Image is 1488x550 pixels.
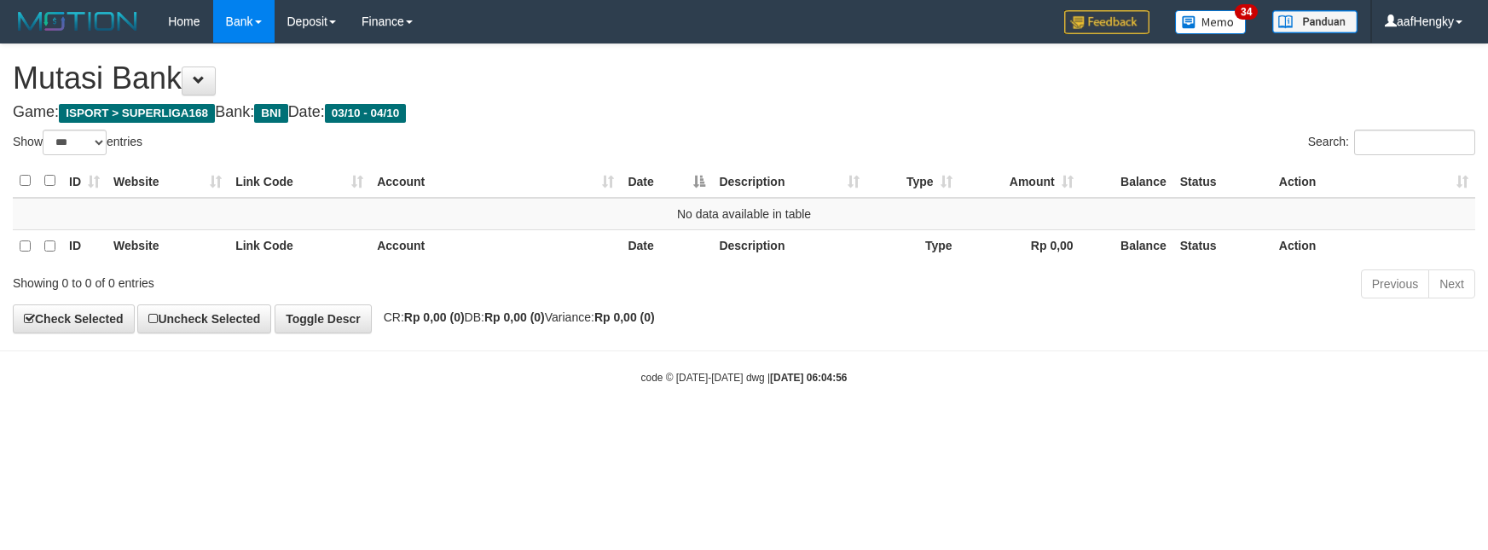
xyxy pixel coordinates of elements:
[959,229,1080,263] th: Rp 0,00
[770,372,847,384] strong: [DATE] 06:04:56
[13,9,142,34] img: MOTION_logo.png
[1308,130,1475,155] label: Search:
[1354,130,1475,155] input: Search:
[1080,229,1173,263] th: Balance
[1173,229,1272,263] th: Status
[13,104,1475,121] h4: Game: Bank: Date:
[43,130,107,155] select: Showentries
[712,229,866,263] th: Description
[712,165,866,198] th: Description: activate to sort column ascending
[375,310,655,324] span: CR: DB: Variance:
[484,310,545,324] strong: Rp 0,00 (0)
[275,304,372,333] a: Toggle Descr
[1272,229,1475,263] th: Action
[1173,165,1272,198] th: Status
[621,229,712,263] th: Date
[13,61,1475,96] h1: Mutasi Bank
[13,198,1475,230] td: No data available in table
[866,229,959,263] th: Type
[107,229,229,263] th: Website
[59,104,215,123] span: ISPORT > SUPERLIGA168
[621,165,712,198] th: Date: activate to sort column descending
[229,165,370,198] th: Link Code: activate to sort column ascending
[1080,165,1173,198] th: Balance
[1428,269,1475,298] a: Next
[325,104,407,123] span: 03/10 - 04/10
[370,229,621,263] th: Account
[62,165,107,198] th: ID: activate to sort column ascending
[866,165,959,198] th: Type: activate to sort column ascending
[254,104,287,123] span: BNI
[107,165,229,198] th: Website: activate to sort column ascending
[404,310,465,324] strong: Rp 0,00 (0)
[13,268,607,292] div: Showing 0 to 0 of 0 entries
[229,229,370,263] th: Link Code
[137,304,271,333] a: Uncheck Selected
[370,165,621,198] th: Account: activate to sort column ascending
[1235,4,1258,20] span: 34
[594,310,655,324] strong: Rp 0,00 (0)
[13,130,142,155] label: Show entries
[1175,10,1247,34] img: Button%20Memo.svg
[1272,10,1358,33] img: panduan.png
[62,229,107,263] th: ID
[13,304,135,333] a: Check Selected
[959,165,1080,198] th: Amount: activate to sort column ascending
[1361,269,1429,298] a: Previous
[1272,165,1475,198] th: Action: activate to sort column ascending
[641,372,848,384] small: code © [DATE]-[DATE] dwg |
[1064,10,1149,34] img: Feedback.jpg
